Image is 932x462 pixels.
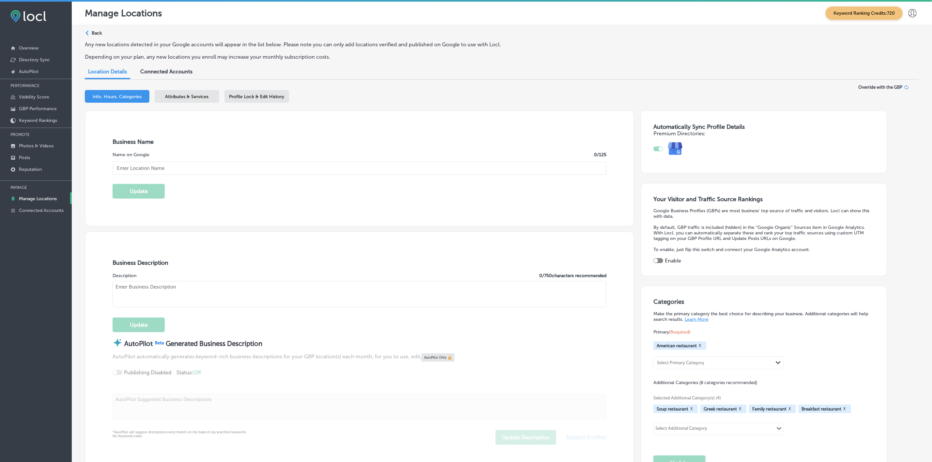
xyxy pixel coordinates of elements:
button: X [842,406,848,411]
button: Update [113,318,165,332]
h4: Premium Directories: [653,130,875,137]
button: X [688,406,695,411]
p: Connected Accounts [19,208,64,213]
span: (8 categories recommended) [699,380,757,386]
span: (Required) [669,329,690,335]
h3: Business Description [113,259,606,266]
img: fda3e92497d09a02dc62c9cd864e3231.png [10,10,46,22]
h3: Business Name [113,138,606,145]
span: Connected Accounts [140,68,192,75]
span: Attributes & Services [165,94,209,99]
p: Overview [19,45,38,51]
span: Override with the GBP [859,85,903,90]
img: Beta [153,340,166,345]
p: GBP Performance [19,106,57,112]
p: Reputation [19,167,42,172]
span: Primary [653,329,690,335]
div: Select Additional Category [655,426,707,433]
button: X [737,406,743,411]
label: 0 /125 [594,152,606,157]
span: Breakfast restaurant [802,407,842,411]
h3: Your Visitor and Traffic Source Rankings [653,196,875,203]
label: Name on Google [113,152,149,157]
p: Make the primary category the best choice for describing your business. Additional categories wil... [653,311,875,322]
p: Photos & Videos [19,143,53,149]
button: Update [113,184,165,199]
p: Visibility Score [19,94,49,100]
label: Description [113,273,136,278]
label: 0 / 750 characters recommended [539,273,606,278]
span: Additional Categories [653,380,757,385]
strong: AutoPilot Generated Business Description [125,340,263,348]
img: autopilot-icon [113,338,122,348]
p: Manage Locations [85,8,162,19]
a: Learn More [685,317,709,322]
span: Info, Hours, Categories [93,94,142,99]
span: Location Details [88,68,127,75]
span: Soup restaurant [657,407,688,411]
span: American restaurant [657,343,697,348]
p: Keyword Rankings [19,118,57,123]
p: AutoPilot [19,69,38,74]
span: Keyword Ranking Credits: 720 [826,7,903,20]
label: Enable [665,258,681,264]
p: Back [92,30,102,36]
p: To enable, just flip this switch and connect your Google Analytics account. [653,247,875,252]
p: Any new locations detected in your Google accounts will appear in the list below. Please note you... [85,41,627,48]
img: e7ababfa220611ac49bdb491a11684a6.png [663,137,688,161]
p: Posts [19,155,30,160]
p: Directory Sync [19,57,50,63]
button: X [697,343,703,348]
p: By default, GBP traffic is included (hidden) in the "Google Organic" Sources item in Google Analy... [653,225,875,241]
h3: Categories [653,298,875,308]
div: Select Primary Category [657,361,704,365]
p: Manage Locations [19,196,57,201]
input: Enter Location Name [113,162,606,175]
h3: Automatically Sync Profile Details [653,123,875,130]
span: Profile Lock & Edit History [229,94,284,99]
span: Selected Additional Category(s) (4) [653,395,870,400]
span: Family restaurant [752,407,787,411]
button: X [787,406,793,411]
p: Depending on your plan, any new locations you enroll may increase your monthly subscription costs. [85,54,627,60]
p: Google Business Profiles (GBPs) are most business' top source of traffic and visitors. Locl can s... [653,208,875,219]
span: Greek restaurant [704,407,737,411]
